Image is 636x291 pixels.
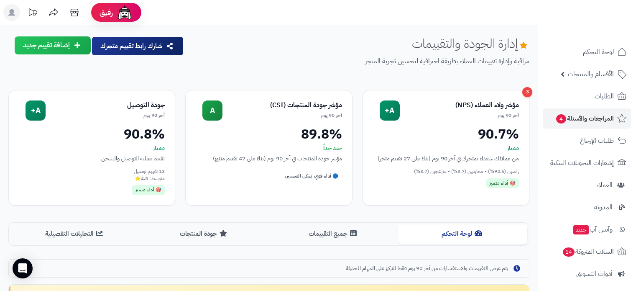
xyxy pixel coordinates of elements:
[580,135,614,147] span: طلبات الإرجاع
[543,108,631,129] a: المراجعات والأسئلة4
[19,154,165,163] div: تقييم عملية التوصيل والشحن
[380,100,400,121] div: A+
[563,247,575,257] span: 14
[19,168,165,182] div: 13 تقييم توصيل متوسط: 4.5⭐
[222,112,342,119] div: آخر 90 يوم
[573,225,589,234] span: جديد
[19,144,165,152] div: ممتاز
[543,197,631,217] a: المدونة
[140,224,269,243] button: جودة المنتجات
[543,153,631,173] a: إشعارات التحويلات البنكية
[373,144,519,152] div: ممتاز
[543,264,631,284] a: أدوات التسويق
[412,36,529,50] h1: إدارة الجودة والتقييمات
[550,157,614,169] span: إشعارات التحويلات البنكية
[373,154,519,163] div: من عملائك سعداء بمتجرك في آخر 90 يوم (بناءً على 27 تقييم متجر)
[572,224,613,235] span: وآتس آب
[555,113,614,124] span: المراجعات والأسئلة
[522,87,532,97] div: 3
[191,57,529,66] p: مراقبة وإدارة تقييمات العملاء بطريقة احترافية لتحسين تجربة المتجر
[346,265,508,273] span: يتم عرض التقييمات والاستفسارات من آخر 90 يوم فقط للتركيز على المهام الحديثة
[543,219,631,239] a: وآتس آبجديد
[594,201,613,213] span: المدونة
[583,46,614,58] span: لوحة التحكم
[579,23,628,41] img: logo-2.png
[576,268,613,280] span: أدوات التسويق
[398,224,527,243] button: لوحة التحكم
[269,224,398,243] button: جميع التقييمات
[22,4,43,23] a: تحديثات المنصة
[596,179,613,191] span: العملاء
[100,8,113,18] span: رفيق
[281,171,342,181] div: 🔵 أداء قوي، يمكن التحسين
[46,100,165,110] div: جودة التوصيل
[92,37,183,55] button: شارك رابط تقييم متجرك
[543,242,631,262] a: السلات المتروكة14
[400,112,519,119] div: آخر 90 يوم
[222,100,342,110] div: مؤشر جودة المنتجات (CSI)
[46,112,165,119] div: آخر 90 يوم
[116,4,133,21] img: ai-face.png
[568,68,614,80] span: الأقسام والمنتجات
[595,90,614,102] span: الطلبات
[556,114,566,124] span: 4
[13,258,33,278] div: Open Intercom Messenger
[543,175,631,195] a: العملاء
[543,42,631,62] a: لوحة التحكم
[373,168,519,175] div: راضين (92.6%) • محايدين (3.7%) • منزعجين (3.7%)
[562,246,614,258] span: السلات المتروكة
[15,36,91,54] button: إضافة تقييم جديد
[132,185,165,195] div: 🎯 أداء متميز
[486,178,519,188] div: 🎯 أداء متميز
[196,127,342,141] div: 89.8%
[202,100,222,121] div: A
[26,100,46,121] div: A+
[196,154,342,163] div: مؤشر جودة المنتجات في آخر 90 يوم (بناءً على 47 تقييم منتج)
[543,86,631,106] a: الطلبات
[400,100,519,110] div: مؤشر ولاء العملاء (NPS)
[196,144,342,152] div: جيد جداً
[543,131,631,151] a: طلبات الإرجاع
[10,224,140,243] button: التحليلات التفصيلية
[373,127,519,141] div: 90.7%
[19,127,165,141] div: 90.8%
